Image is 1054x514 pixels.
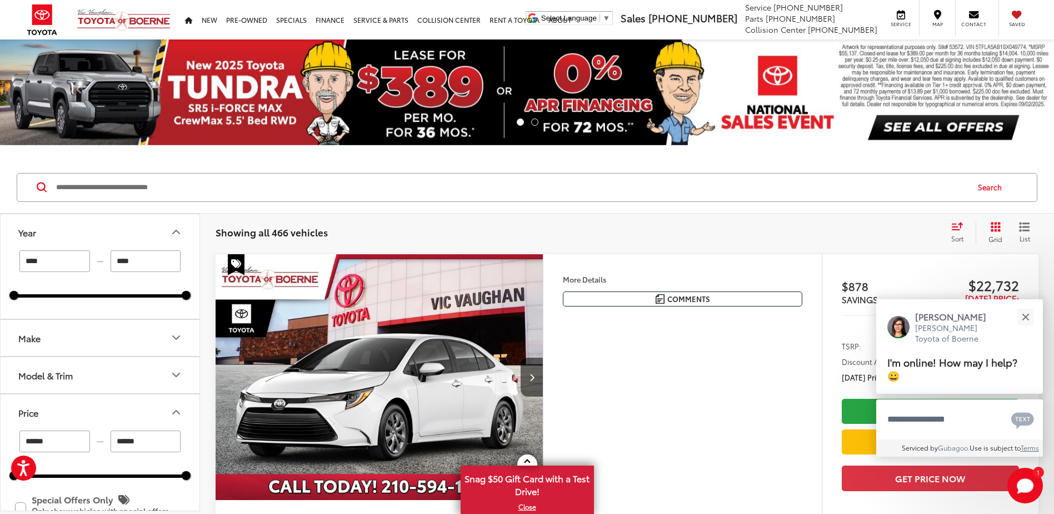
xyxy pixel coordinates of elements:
[18,333,41,343] div: Make
[667,294,710,304] span: Comments
[169,331,183,344] div: Make
[1007,468,1043,503] svg: Start Chat
[1019,234,1030,243] span: List
[462,467,593,501] span: Snag $50 Gift Card with a Test Drive!
[938,443,970,452] a: Gubagoo.
[961,21,986,28] span: Contact
[1011,221,1038,244] button: List View
[1013,305,1037,329] button: Close
[19,431,90,452] input: minimum Buy price
[621,11,646,25] span: Sales
[970,443,1021,452] span: Use is subject to
[215,254,544,501] div: 2025 Toyota Corolla LE 0
[19,250,90,272] input: minimum
[965,292,1019,304] span: [DATE] Price:
[887,354,1017,383] span: I'm online! How may I help? 😀
[842,340,861,352] span: TSRP:
[111,250,181,272] input: maximum
[563,275,802,283] h4: More Details
[842,399,1019,424] a: Check Availability
[946,221,976,244] button: Select sort value
[925,21,950,28] span: Map
[842,372,886,383] span: [DATE] Price:
[745,13,763,24] span: Parts
[77,8,171,31] img: Vic Vaughan Toyota of Boerne
[842,466,1019,491] button: Get Price Now
[842,429,1019,454] a: Value Your Trade
[169,406,183,419] div: Price
[745,2,771,13] span: Service
[18,407,38,418] div: Price
[93,256,107,266] span: —
[876,299,1043,457] div: Close[PERSON_NAME][PERSON_NAME] Toyota of BoerneI'm online! How may I help? 😀Type your messageCha...
[951,234,963,243] span: Sort
[1007,468,1043,503] button: Toggle Chat Window
[766,13,835,24] span: [PHONE_NUMBER]
[1008,407,1037,432] button: Chat with SMS
[888,21,913,28] span: Service
[1,357,201,393] button: Model & TrimModel & Trim
[915,310,997,323] p: [PERSON_NAME]
[521,358,543,397] button: Next image
[228,254,244,275] span: Special
[93,437,107,446] span: —
[18,370,73,380] div: Model & Trim
[1,394,201,431] button: PricePrice
[216,225,328,239] span: Showing all 466 vehicles
[902,443,938,452] span: Serviced by
[18,227,36,238] div: Year
[563,291,802,307] button: Comments
[773,2,843,13] span: [PHONE_NUMBER]
[745,24,806,35] span: Collision Center
[988,234,1002,244] span: Grid
[842,356,904,367] span: Discount Amount:
[541,14,597,22] span: Select Language
[1037,469,1040,475] span: 1
[169,368,183,382] div: Model & Trim
[1,214,201,250] button: YearYear
[930,276,1019,293] span: $22,732
[967,174,1018,201] button: Search
[1005,21,1029,28] span: Saved
[55,174,967,201] input: Search by Make, Model, or Keyword
[842,293,878,305] span: SAVINGS
[111,431,181,452] input: maximum Buy price
[915,323,997,344] p: [PERSON_NAME] Toyota of Boerne
[215,254,544,501] img: 2025 Toyota Corolla LE
[842,278,931,294] span: $878
[808,24,877,35] span: [PHONE_NUMBER]
[656,294,665,304] img: Comments
[215,254,544,501] a: 2025 Toyota Corolla LE2025 Toyota Corolla LE2025 Toyota Corolla LE2025 Toyota Corolla LE
[169,225,183,239] div: Year
[1,320,201,356] button: MakeMake
[1011,411,1034,429] svg: Text
[1021,443,1039,452] a: Terms
[876,399,1043,439] textarea: Type your message
[648,11,737,25] span: [PHONE_NUMBER]
[976,221,1011,244] button: Grid View
[603,14,610,22] span: ▼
